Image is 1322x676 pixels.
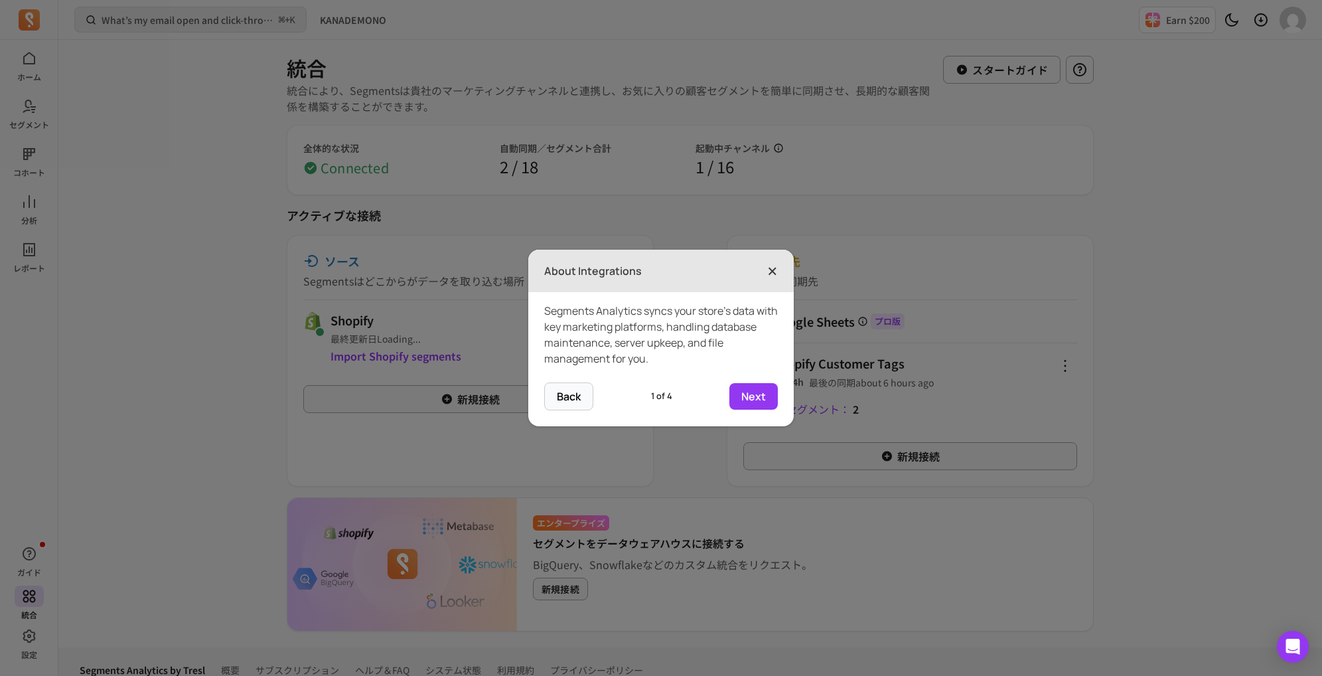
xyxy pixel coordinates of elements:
div: Segments Analytics syncs your store’s data with key marketing platforms, handling database mainte... [528,292,794,382]
button: Close Tour [767,260,778,282]
div: Open Intercom Messenger [1277,631,1309,663]
h3: About Integrations [544,263,642,279]
span: × [767,256,778,286]
button: Back [544,382,593,410]
button: Next [729,383,778,410]
span: 1 of 4 [651,390,672,402]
